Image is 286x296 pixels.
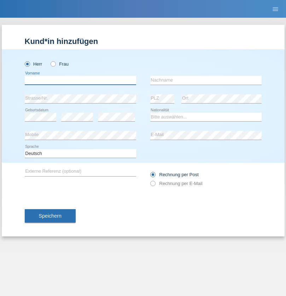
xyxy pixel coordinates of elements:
input: Herr [25,61,29,66]
label: Frau [51,61,69,67]
input: Frau [51,61,55,66]
label: Herr [25,61,42,67]
input: Rechnung per E-Mail [150,181,155,190]
label: Rechnung per Post [150,172,199,177]
label: Rechnung per E-Mail [150,181,203,186]
button: Speichern [25,209,76,223]
input: Rechnung per Post [150,172,155,181]
h1: Kund*in hinzufügen [25,37,262,46]
span: Speichern [39,213,62,219]
a: menu [268,7,282,11]
i: menu [272,6,279,13]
